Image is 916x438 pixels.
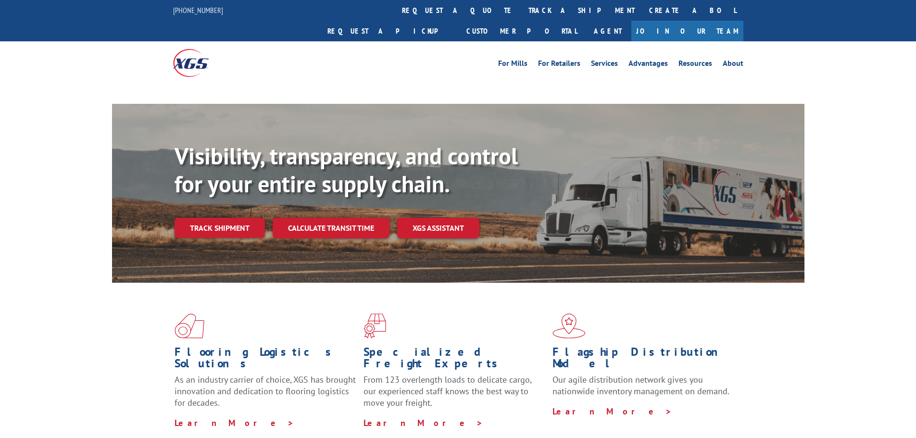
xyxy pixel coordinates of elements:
[320,21,459,41] a: Request a pickup
[628,60,668,70] a: Advantages
[459,21,584,41] a: Customer Portal
[175,141,518,199] b: Visibility, transparency, and control for your entire supply chain.
[552,406,672,417] a: Learn More >
[175,374,356,408] span: As an industry carrier of choice, XGS has brought innovation and dedication to flooring logistics...
[173,5,223,15] a: [PHONE_NUMBER]
[552,346,734,374] h1: Flagship Distribution Model
[552,374,729,397] span: Our agile distribution network gives you nationwide inventory management on demand.
[364,374,545,417] p: From 123 overlength loads to delicate cargo, our experienced staff knows the best way to move you...
[364,417,483,428] a: Learn More >
[591,60,618,70] a: Services
[397,218,479,238] a: XGS ASSISTANT
[364,313,386,338] img: xgs-icon-focused-on-flooring-red
[175,346,356,374] h1: Flooring Logistics Solutions
[723,60,743,70] a: About
[364,346,545,374] h1: Specialized Freight Experts
[175,417,294,428] a: Learn More >
[631,21,743,41] a: Join Our Team
[175,218,265,238] a: Track shipment
[552,313,586,338] img: xgs-icon-flagship-distribution-model-red
[538,60,580,70] a: For Retailers
[498,60,527,70] a: For Mills
[175,313,204,338] img: xgs-icon-total-supply-chain-intelligence-red
[273,218,389,238] a: Calculate transit time
[584,21,631,41] a: Agent
[678,60,712,70] a: Resources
